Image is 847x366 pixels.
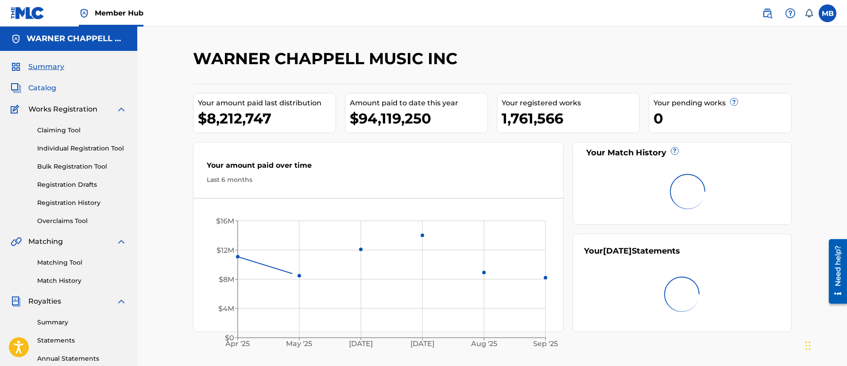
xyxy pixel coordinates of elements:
[216,217,234,225] tspan: $16M
[671,147,678,154] span: ?
[27,34,127,44] h5: WARNER CHAPPELL MUSIC INC
[198,108,336,128] div: $8,212,747
[217,246,234,254] tspan: $12M
[28,236,63,247] span: Matching
[11,104,22,115] img: Works Registration
[37,144,127,153] a: Individual Registration Tool
[37,354,127,363] a: Annual Statements
[11,83,21,93] img: Catalog
[116,104,127,115] img: expand
[785,8,796,19] img: help
[11,34,21,44] img: Accounts
[533,340,558,348] tspan: Sep '25
[731,98,738,105] span: ?
[37,258,127,267] a: Matching Tool
[37,336,127,345] a: Statements
[758,4,776,22] a: Public Search
[116,296,127,307] img: expand
[11,7,45,19] img: MLC Logo
[219,275,234,284] tspan: $8M
[207,160,550,175] div: Your amount paid over time
[584,147,780,159] div: Your Match History
[193,49,462,69] h2: WARNER CHAPPELL MUSIC INC
[207,175,550,185] div: Last 6 months
[37,162,127,171] a: Bulk Registration Tool
[225,334,234,342] tspan: $0
[502,108,639,128] div: 1,761,566
[584,245,680,257] div: Your Statements
[822,235,847,307] iframe: Resource Center
[218,304,234,313] tspan: $4M
[286,340,312,348] tspan: May '25
[804,9,813,18] div: Notifications
[11,62,21,72] img: Summary
[198,98,336,108] div: Your amount paid last distribution
[95,8,143,18] span: Member Hub
[762,8,773,19] img: search
[654,98,791,108] div: Your pending works
[603,246,632,256] span: [DATE]
[37,216,127,226] a: Overclaims Tool
[350,108,487,128] div: $94,119,250
[37,180,127,189] a: Registration Drafts
[37,198,127,208] a: Registration History
[37,126,127,135] a: Claiming Tool
[11,83,56,93] a: CatalogCatalog
[116,236,127,247] img: expand
[11,236,22,247] img: Matching
[471,340,497,348] tspan: Aug '25
[819,4,836,22] div: User Menu
[805,332,811,359] div: Drag
[349,340,373,348] tspan: [DATE]
[664,277,700,312] img: preloader
[28,62,64,72] span: Summary
[350,98,487,108] div: Amount paid to date this year
[79,8,89,19] img: Top Rightsholder
[37,276,127,285] a: Match History
[11,62,64,72] a: SummarySummary
[670,174,705,209] img: preloader
[11,296,21,307] img: Royalties
[410,340,434,348] tspan: [DATE]
[803,324,847,366] iframe: Chat Widget
[28,83,56,93] span: Catalog
[654,108,791,128] div: 0
[225,340,250,348] tspan: Apr '25
[781,4,799,22] div: Help
[37,318,127,327] a: Summary
[28,296,61,307] span: Royalties
[502,98,639,108] div: Your registered works
[28,104,97,115] span: Works Registration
